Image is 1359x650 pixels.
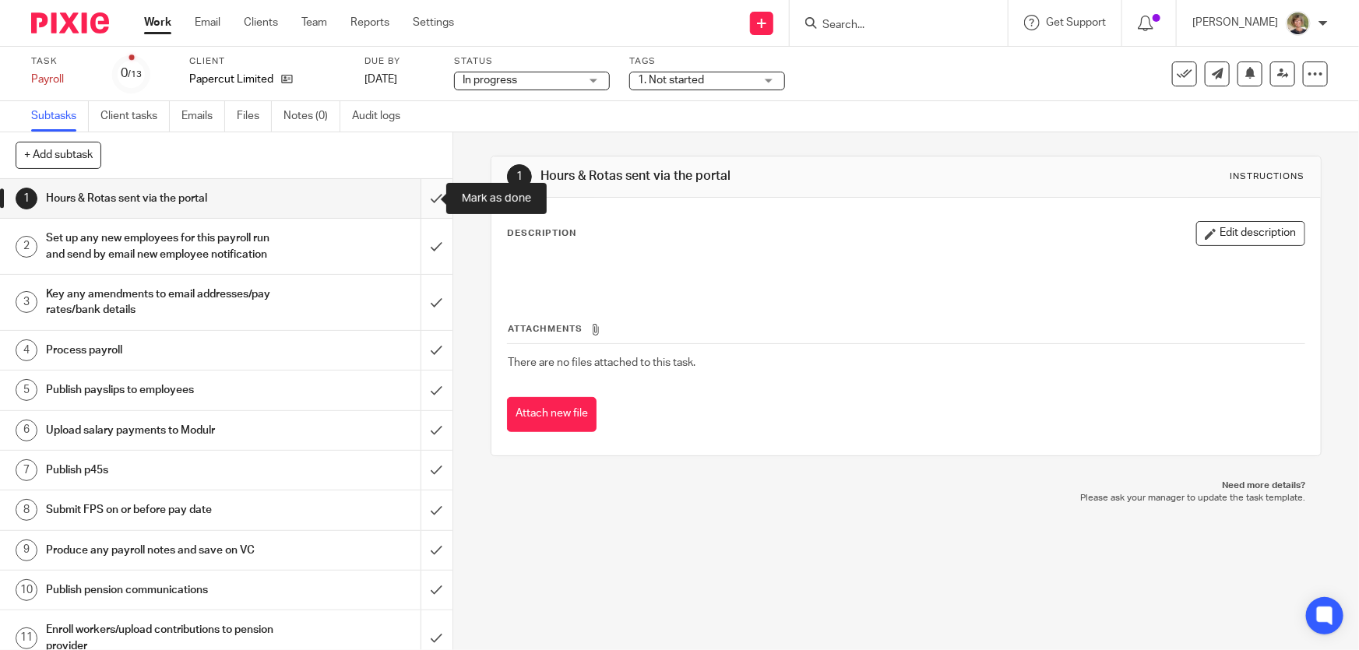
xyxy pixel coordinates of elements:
div: 10 [16,579,37,601]
label: Status [454,55,610,68]
label: Tags [629,55,785,68]
div: 1 [507,164,532,189]
label: Due by [364,55,435,68]
div: 1 [16,188,37,209]
div: 2 [16,236,37,258]
h1: Hours & Rotas sent via the portal [540,168,939,184]
label: Task [31,55,93,68]
div: 7 [16,459,37,481]
div: 9 [16,539,37,561]
div: 0 [121,65,143,83]
a: Clients [244,15,278,30]
a: Work [144,15,171,30]
span: [DATE] [364,74,397,85]
a: Emails [181,101,225,132]
img: High%20Res%20Andrew%20Price%20Accountants_Poppy%20Jakes%20photography-1142.jpg [1286,11,1311,36]
span: In progress [463,75,517,86]
h1: Key any amendments to email addresses/pay rates/bank details [46,283,285,322]
h1: Publish pension communications [46,578,285,602]
span: Get Support [1046,17,1106,28]
div: 6 [16,420,37,441]
h1: Publish payslips to employees [46,378,285,402]
small: /13 [129,70,143,79]
img: Pixie [31,12,109,33]
h1: Publish p45s [46,459,285,482]
p: Please ask your manager to update the task template. [506,492,1305,504]
a: Team [301,15,327,30]
a: Settings [413,15,454,30]
h1: Set up any new employees for this payroll run and send by email new employee notification [46,227,285,266]
a: Files [237,101,272,132]
span: 1. Not started [638,75,704,86]
h1: Produce any payroll notes and save on VC [46,539,285,562]
p: Papercut Limited [189,72,273,87]
p: [PERSON_NAME] [1192,15,1278,30]
span: Attachments [508,325,583,333]
a: Audit logs [352,101,412,132]
h1: Hours & Rotas sent via the portal [46,187,285,210]
label: Client [189,55,345,68]
a: Notes (0) [283,101,340,132]
button: Attach new file [507,397,597,432]
input: Search [821,19,961,33]
a: Subtasks [31,101,89,132]
h1: Submit FPS on or before pay date [46,498,285,522]
a: Email [195,15,220,30]
span: There are no files attached to this task. [508,357,695,368]
div: 5 [16,379,37,401]
h1: Upload salary payments to Modulr [46,419,285,442]
div: 8 [16,499,37,521]
p: Description [507,227,576,240]
a: Client tasks [100,101,170,132]
div: Instructions [1230,170,1305,183]
p: Need more details? [506,480,1305,492]
a: Reports [350,15,389,30]
div: 4 [16,339,37,361]
div: Payroll [31,72,93,87]
div: 3 [16,291,37,313]
h1: Process payroll [46,339,285,362]
button: + Add subtask [16,142,101,168]
button: Edit description [1196,221,1305,246]
div: 11 [16,627,37,649]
